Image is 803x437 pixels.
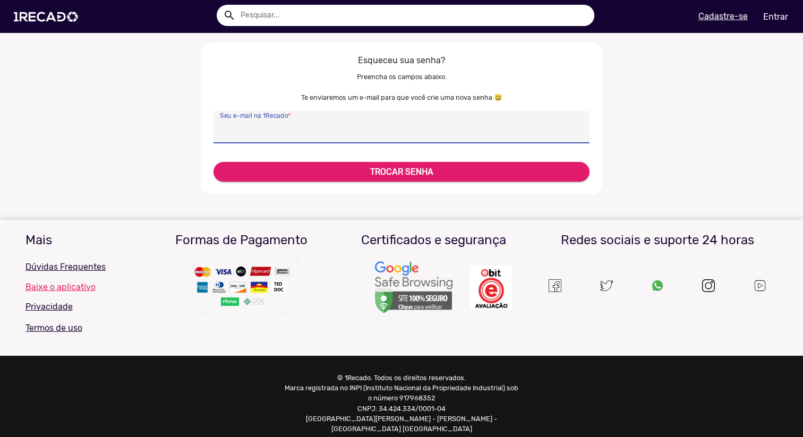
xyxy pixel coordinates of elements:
[346,233,522,248] h3: Certificados e segurança
[220,123,583,137] input: E-mail
[698,11,748,21] u: Cadastre-se
[600,279,613,292] img: twitter.svg
[206,55,597,65] h5: Esqueceu sua senha?
[756,7,795,26] a: Entrar
[25,301,138,313] p: Privacidade
[537,233,778,248] h3: Redes sociais e suporte 24 horas
[153,233,330,248] h3: Formas de Pagamento
[25,261,138,273] p: Dúvidas Frequentes
[470,265,512,310] img: Um recado,1Recado,1 recado,vídeo de famosos,site para pagar famosos,vídeos e lives exclusivas de ...
[374,261,454,315] img: Um recado,1Recado,1 recado,vídeo de famosos,site para pagar famosos,vídeos e lives exclusivas de ...
[213,162,590,182] button: TROCAR SENHA
[702,279,715,292] img: instagram.svg
[206,72,597,102] small: Preencha os campos abaixo. Te enviaremos um e-mail para que você crie uma nova senha 😃
[25,233,138,248] h3: Mais
[549,279,561,292] img: Um recado,1Recado,1 recado,vídeo de famosos,site para pagar famosos,vídeos e lives exclusivas de ...
[283,373,521,434] p: © 1Recado. Todos os direitos reservados. Marca registrada no INPI (Instituto Nacional da Propried...
[223,9,236,22] mat-icon: Example home icon
[233,5,594,26] input: Pesquisar...
[370,167,433,177] b: TROCAR SENHA
[25,322,138,335] p: Termos de uso
[25,282,138,292] a: Baixe o aplicativo
[651,279,664,292] img: Um recado,1Recado,1 recado,vídeo de famosos,site para pagar famosos,vídeos e lives exclusivas de ...
[753,279,767,293] img: Um recado,1Recado,1 recado,vídeo de famosos,site para pagar famosos,vídeos e lives exclusivas de ...
[183,252,300,321] img: Um recado,1Recado,1 recado,vídeo de famosos,site para pagar famosos,vídeos e lives exclusivas de ...
[219,5,238,24] button: Example home icon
